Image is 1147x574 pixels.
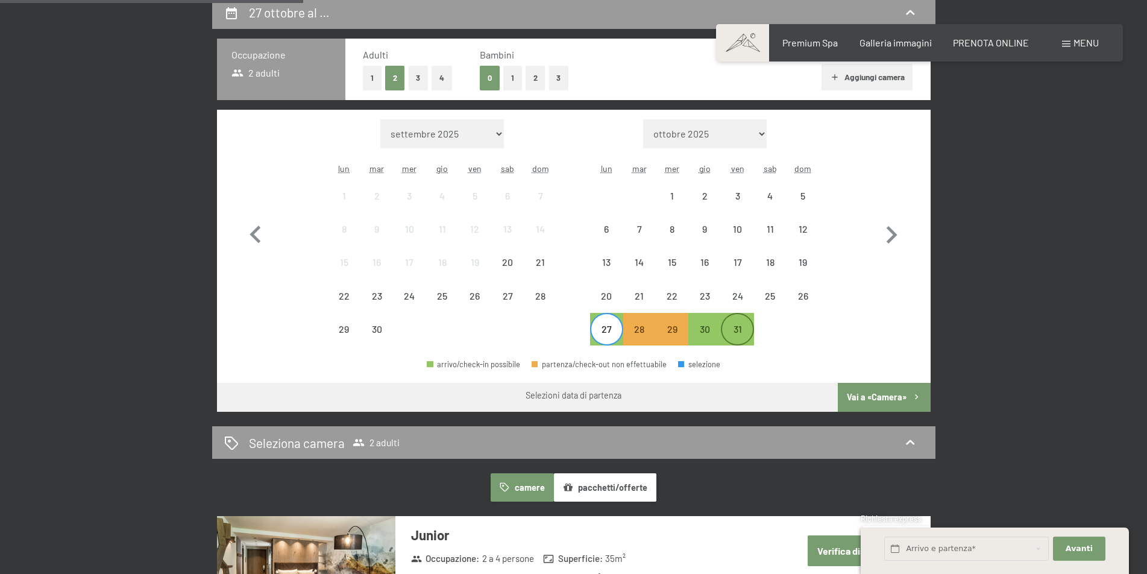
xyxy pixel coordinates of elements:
div: partenza/check-out non effettuabile [656,180,688,212]
div: Sat Oct 25 2025 [754,279,787,312]
span: Menu [1073,37,1099,48]
button: 1 [503,66,522,90]
div: Wed Sep 17 2025 [393,246,426,279]
span: 35 m² [605,552,626,565]
div: partenza/check-out non effettuabile [360,180,393,212]
abbr: domenica [794,163,811,174]
button: Verifica disponibilità [808,535,914,566]
div: 19 [788,257,818,288]
div: 5 [788,191,818,221]
div: 31 [722,324,752,355]
span: 2 adulti [231,66,280,80]
div: partenza/check-out non effettuabile [721,213,753,245]
div: 9 [690,224,720,254]
div: partenza/check-out non effettuabile [623,213,656,245]
div: Sun Sep 28 2025 [524,279,556,312]
div: 30 [690,324,720,355]
div: Thu Oct 09 2025 [688,213,721,245]
div: 13 [591,257,621,288]
div: Sat Sep 20 2025 [491,246,524,279]
button: Aggiungi camera [822,64,913,90]
div: 1 [329,191,359,221]
div: 22 [657,291,687,321]
div: 11 [427,224,457,254]
div: partenza/check-out non effettuabile [623,246,656,279]
div: Wed Oct 22 2025 [656,279,688,312]
abbr: domenica [532,163,549,174]
div: 16 [362,257,392,288]
div: Mon Sep 22 2025 [328,279,360,312]
div: partenza/check-out non effettuabile [688,180,721,212]
abbr: martedì [369,163,384,174]
div: Mon Oct 13 2025 [590,246,623,279]
strong: Occupazione : [411,552,480,565]
div: 27 [591,324,621,355]
button: 1 [363,66,382,90]
div: 25 [427,291,457,321]
div: Sun Oct 19 2025 [787,246,819,279]
div: Sat Oct 04 2025 [754,180,787,212]
div: partenza/check-out non effettuabile [754,213,787,245]
div: Mon Oct 27 2025 [590,313,623,345]
div: partenza/check-out non effettuabile [754,180,787,212]
div: partenza/check-out non effettuabile [393,279,426,312]
div: Selezioni data di partenza [526,389,621,402]
div: partenza/check-out non effettuabile [459,246,491,279]
div: partenza/check-out non effettuabile [787,213,819,245]
div: Sat Sep 27 2025 [491,279,524,312]
abbr: giovedì [436,163,448,174]
div: partenza/check-out non effettuabile [524,180,556,212]
div: partenza/check-out non effettuabile [656,279,688,312]
div: 14 [525,224,555,254]
div: partenza/check-out possibile [721,313,753,345]
div: partenza/check-out non effettuabile [721,246,753,279]
div: partenza/check-out non effettuabile [532,361,667,368]
abbr: lunedì [601,163,612,174]
div: partenza/check-out non effettuabile [328,279,360,312]
div: Thu Oct 30 2025 [688,313,721,345]
span: Avanti [1066,543,1093,554]
div: partenza/check-out non effettuabile [590,213,623,245]
div: Wed Sep 03 2025 [393,180,426,212]
div: 4 [755,191,785,221]
button: Mese successivo [874,119,909,346]
div: partenza/check-out non effettuabile [360,313,393,345]
button: 3 [409,66,429,90]
div: Fri Sep 19 2025 [459,246,491,279]
div: 2 [690,191,720,221]
div: 5 [460,191,490,221]
div: partenza/check-out non effettuabile [491,279,524,312]
div: 19 [460,257,490,288]
div: partenza/check-out non effettuabile [721,180,753,212]
div: 14 [624,257,655,288]
a: PRENOTA ONLINE [953,37,1029,48]
div: Tue Sep 02 2025 [360,180,393,212]
div: partenza/check-out non effettuabile [459,213,491,245]
div: Tue Oct 07 2025 [623,213,656,245]
div: partenza/check-out non effettuabile [328,213,360,245]
div: Mon Sep 01 2025 [328,180,360,212]
div: Fri Oct 31 2025 [721,313,753,345]
div: Tue Sep 23 2025 [360,279,393,312]
h2: 27 ottobre al … [249,5,330,20]
div: partenza/check-out non effettuabile [393,246,426,279]
div: 10 [722,224,752,254]
button: camere [491,473,553,501]
div: 3 [394,191,424,221]
abbr: venerdì [731,163,744,174]
div: Fri Oct 10 2025 [721,213,753,245]
div: Sat Oct 18 2025 [754,246,787,279]
div: partenza/check-out non effettuabile [787,180,819,212]
div: Thu Sep 18 2025 [426,246,459,279]
div: partenza/check-out non è effettuabile, poiché non è stato raggiunto il soggiorno minimo richiesto [623,313,656,345]
div: Fri Oct 17 2025 [721,246,753,279]
span: 2 a 4 persone [482,552,534,565]
div: 29 [657,324,687,355]
div: partenza/check-out non effettuabile [328,246,360,279]
div: 4 [427,191,457,221]
div: partenza/check-out non effettuabile [524,246,556,279]
div: partenza/check-out non effettuabile [590,279,623,312]
div: Wed Sep 10 2025 [393,213,426,245]
div: 15 [657,257,687,288]
strong: Superficie : [543,552,603,565]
